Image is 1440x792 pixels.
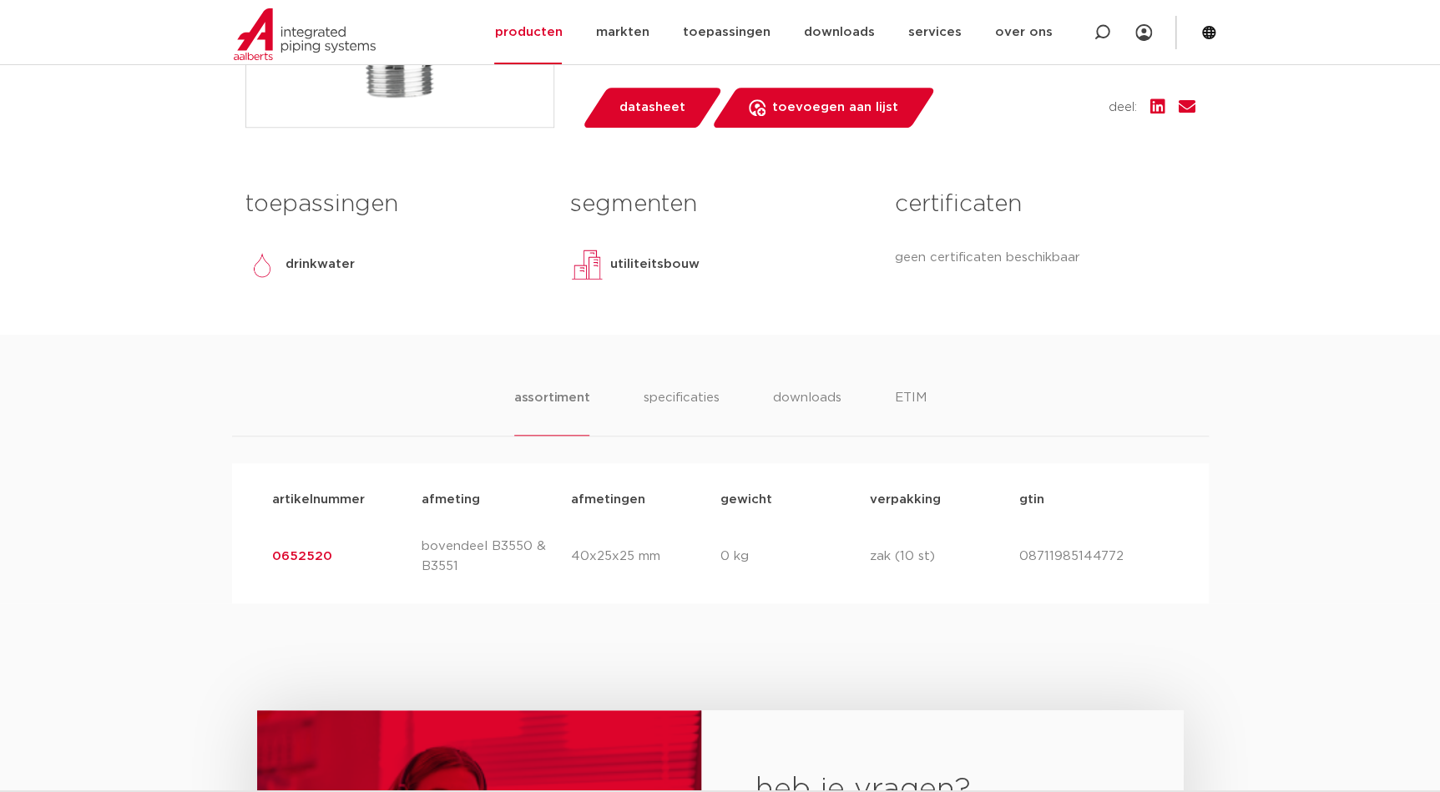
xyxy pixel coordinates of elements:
p: geen certificaten beschikbaar [895,248,1195,268]
li: downloads [772,388,841,436]
p: afmetingen [571,490,720,510]
li: specificaties [643,388,719,436]
p: drinkwater [285,255,355,275]
h3: certificaten [895,188,1195,221]
p: 40x25x25 mm [571,547,720,567]
p: gtin [1019,490,1169,510]
p: zak (10 st) [870,547,1019,567]
a: datasheet [581,88,723,128]
p: bovendeel B3550 & B3551 [422,537,571,577]
h3: segmenten [570,188,870,221]
img: drinkwater [245,248,279,281]
p: 08711985144772 [1019,547,1169,567]
span: datasheet [619,94,685,121]
li: ETIM [894,388,926,436]
p: 0 kg [720,547,870,567]
p: utiliteitsbouw [610,255,700,275]
img: utiliteitsbouw [570,248,604,281]
span: toevoegen aan lijst [772,94,898,121]
li: assortiment [514,388,590,436]
span: deel: [1109,98,1137,118]
p: verpakking [870,490,1019,510]
p: afmeting [422,490,571,510]
p: gewicht [720,490,870,510]
a: 0652520 [272,550,332,562]
p: artikelnummer [272,490,422,510]
h3: toepassingen [245,188,545,221]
